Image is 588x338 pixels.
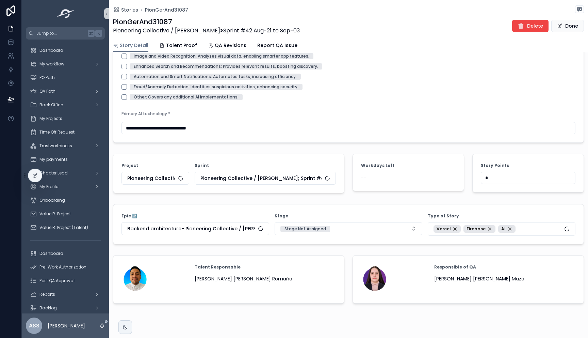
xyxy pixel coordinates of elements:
[284,226,326,232] div: Stage Not Assigned
[39,198,65,203] span: Onboarding
[48,322,85,329] p: [PERSON_NAME]
[113,17,300,27] h1: PionGerAnd31087
[39,278,75,283] span: Post QA Approval
[551,20,584,32] button: Done
[39,211,71,217] span: Value R. Project
[26,112,105,125] a: My Projects
[26,140,105,152] a: Trustworthiness
[121,111,170,117] span: Primary AI technology *
[26,44,105,57] a: Dashboard
[29,322,39,330] span: ASS
[134,63,318,70] div: Enhanced Search and Recommendations: Provides relevant results, boosting discovery.
[26,261,105,273] a: Pre-Work Authorization
[39,75,55,80] span: PO Path
[166,42,197,49] span: Talent Proof
[55,8,76,19] img: App logo
[96,31,101,36] span: K
[39,143,72,149] span: Trustworthiness
[159,39,197,53] a: Talent Proof
[275,222,422,235] button: Select Button
[26,27,105,40] button: Jump to...K
[39,102,63,108] span: Back Office
[39,305,57,311] span: Backlog
[121,172,189,185] button: Select Button
[39,225,88,230] span: Value R. Project (Talent)
[512,20,549,32] button: Delete
[527,22,543,29] span: Delete
[39,129,75,135] span: Time Off Request
[257,42,297,49] span: Report QA Issue
[467,226,486,232] span: Firebase
[127,225,255,232] span: Backend architecture- Pioneering Collective / [PERSON_NAME]
[26,194,105,206] a: Onboarding
[113,27,300,35] span: Pioneering Collective / [PERSON_NAME] Sprint #42 Aug-21 to Sep-03
[26,126,105,138] a: Time Off Request
[195,172,336,185] button: Select Button
[134,53,309,59] div: Image and Video Recognition: Analyzes visual data, enabling smarter app features.
[437,226,451,232] span: Vercel
[26,221,105,234] a: Value R. Project (Talent)
[121,163,138,168] strong: Project
[215,42,246,49] span: QA Revisions
[275,213,288,219] strong: Stage
[26,72,105,84] a: PO Path
[39,170,68,176] span: Chapter Lead
[200,175,322,182] span: Pioneering Collective / [PERSON_NAME]; Sprint #42; From [DATE] to [DATE]
[428,222,575,236] button: Select Button
[208,39,246,53] a: QA Revisions
[361,163,394,168] strong: Workdays Left
[434,225,461,233] button: Unselect 30665
[39,251,63,256] span: Dashboard
[134,74,297,80] div: Automation and Smart Notifications: Automates tasks, increasing efficiency.
[434,264,476,270] strong: Responsible of QA
[39,48,63,53] span: Dashboard
[220,27,223,34] strong: >
[127,175,175,182] span: Pioneering Collective / [PERSON_NAME]
[26,99,105,111] a: Back Office
[195,163,209,168] strong: Sprint
[134,94,239,100] div: Other: Covers any additional AI implementations.
[257,39,297,53] a: Report QA Issue
[195,264,241,270] strong: Talent Responsable
[113,39,148,52] a: Story Detail
[26,302,105,314] a: Backlog
[26,247,105,260] a: Dashboard
[463,225,495,233] button: Unselect 30639
[26,275,105,287] a: Post QA Approval
[145,6,188,13] a: PionGerAnd31087
[428,213,459,219] strong: Type of Story
[121,6,138,13] span: Stories
[26,153,105,166] a: My payments
[134,84,298,90] div: Fraud/Anomaly Detection: Identifies suspicious activities, enhancing security.
[39,292,55,297] span: Reports
[26,208,105,220] a: Value R. Project
[113,6,138,13] a: Stories
[39,116,62,121] span: My Projects
[195,275,292,282] span: [PERSON_NAME] [PERSON_NAME] Romaña
[39,89,55,94] span: QA Path
[39,264,86,270] span: Pre-Work Authorization
[481,163,509,168] strong: Story Points
[26,58,105,70] a: My workflow
[26,288,105,301] a: Reports
[120,42,148,49] span: Story Detail
[39,157,68,162] span: My payments
[26,167,105,179] a: Chapter Lead
[36,31,85,36] span: Jump to...
[361,174,366,181] span: --
[121,213,137,219] strong: Epic ↗️
[434,275,524,282] span: [PERSON_NAME] [PERSON_NAME] Maza
[121,222,269,235] button: Select Button
[39,184,58,189] span: My Profile
[22,40,109,313] div: scrollable content
[501,226,506,232] span: AI
[39,61,64,67] span: My workflow
[498,225,516,233] button: Unselect 30637
[26,85,105,97] a: QA Path
[26,181,105,193] a: My Profile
